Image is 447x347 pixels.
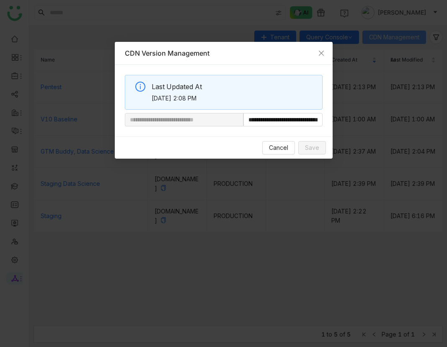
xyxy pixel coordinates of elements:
div: CDN Version Management [125,49,323,58]
span: Last Updated At [152,82,316,92]
span: Cancel [269,143,288,152]
button: Close [310,42,333,64]
button: Save [298,141,326,154]
span: [DATE] 2:08 PM [152,94,316,103]
button: Cancel [262,141,295,154]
